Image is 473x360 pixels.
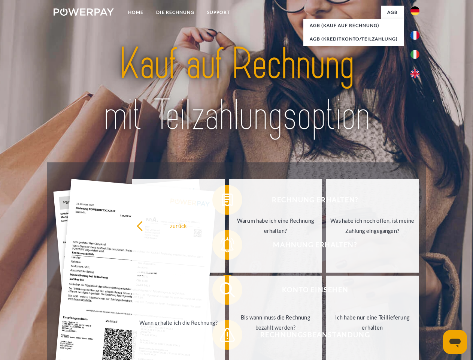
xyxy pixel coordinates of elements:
a: AGB (Kauf auf Rechnung) [303,19,404,32]
div: Bis wann muss die Rechnung bezahlt werden? [233,312,318,333]
div: Warum habe ich eine Rechnung erhalten? [233,216,318,236]
a: AGB (Kreditkonto/Teilzahlung) [303,32,404,46]
iframe: Schaltfläche zum Öffnen des Messaging-Fensters [443,330,467,354]
img: title-powerpay_de.svg [72,36,401,144]
a: SUPPORT [201,6,236,19]
div: Ich habe nur eine Teillieferung erhalten [330,312,415,333]
div: zurück [136,220,221,231]
img: fr [410,31,419,40]
div: Wann erhalte ich die Rechnung? [136,317,221,327]
img: en [410,69,419,78]
a: Home [122,6,150,19]
img: logo-powerpay-white.svg [54,8,114,16]
img: de [410,6,419,15]
a: DIE RECHNUNG [150,6,201,19]
img: it [410,50,419,59]
div: Was habe ich noch offen, ist meine Zahlung eingegangen? [330,216,415,236]
a: Was habe ich noch offen, ist meine Zahlung eingegangen? [326,179,419,273]
a: agb [381,6,404,19]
